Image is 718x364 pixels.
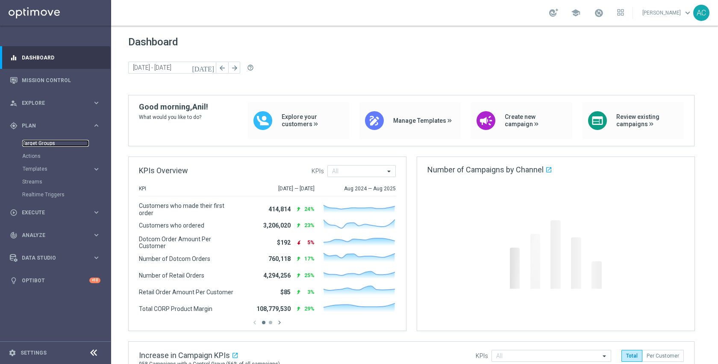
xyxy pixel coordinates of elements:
a: Actions [22,153,89,160]
button: track_changes Analyze keyboard_arrow_right [9,232,101,239]
i: keyboard_arrow_right [92,254,100,262]
div: Dashboard [10,46,100,69]
span: Execute [22,210,92,215]
button: equalizer Dashboard [9,54,101,61]
button: gps_fixed Plan keyboard_arrow_right [9,122,101,129]
div: Execute [10,209,92,216]
span: Data Studio [22,255,92,260]
a: Optibot [22,269,89,292]
button: lightbulb Optibot +10 [9,277,101,284]
div: Templates [23,166,92,172]
a: Settings [21,350,47,355]
div: Analyze [10,231,92,239]
div: Streams [22,175,110,188]
i: settings [9,349,16,357]
i: keyboard_arrow_right [92,99,100,107]
div: Mission Control [10,69,100,92]
div: Realtime Triggers [22,188,110,201]
span: Templates [23,166,84,172]
div: +10 [89,278,100,283]
i: keyboard_arrow_right [92,121,100,130]
a: Realtime Triggers [22,191,89,198]
i: gps_fixed [10,122,18,130]
i: keyboard_arrow_right [92,165,100,173]
div: Templates [22,163,110,175]
span: Plan [22,123,92,128]
span: school [571,8,580,18]
i: play_circle_outline [10,209,18,216]
a: Target Groups [22,140,89,147]
i: track_changes [10,231,18,239]
div: Data Studio [10,254,92,262]
div: Explore [10,99,92,107]
a: [PERSON_NAME]keyboard_arrow_down [641,6,693,19]
i: equalizer [10,54,18,62]
a: Dashboard [22,46,100,69]
button: person_search Explore keyboard_arrow_right [9,100,101,107]
div: AC [693,5,709,21]
div: Optibot [10,269,100,292]
a: Mission Control [22,69,100,92]
span: Analyze [22,233,92,238]
button: play_circle_outline Execute keyboard_arrow_right [9,209,101,216]
div: Plan [10,122,92,130]
span: Explore [22,101,92,106]
i: person_search [10,99,18,107]
a: Streams [22,178,89,185]
i: lightbulb [10,277,18,284]
div: Target Groups [22,137,110,150]
button: Templates keyboard_arrow_right [22,166,101,172]
span: keyboard_arrow_down [683,8,692,18]
i: keyboard_arrow_right [92,208,100,216]
button: Data Studio keyboard_arrow_right [9,255,101,261]
i: keyboard_arrow_right [92,231,100,239]
button: Mission Control [9,77,101,84]
div: Actions [22,150,110,163]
